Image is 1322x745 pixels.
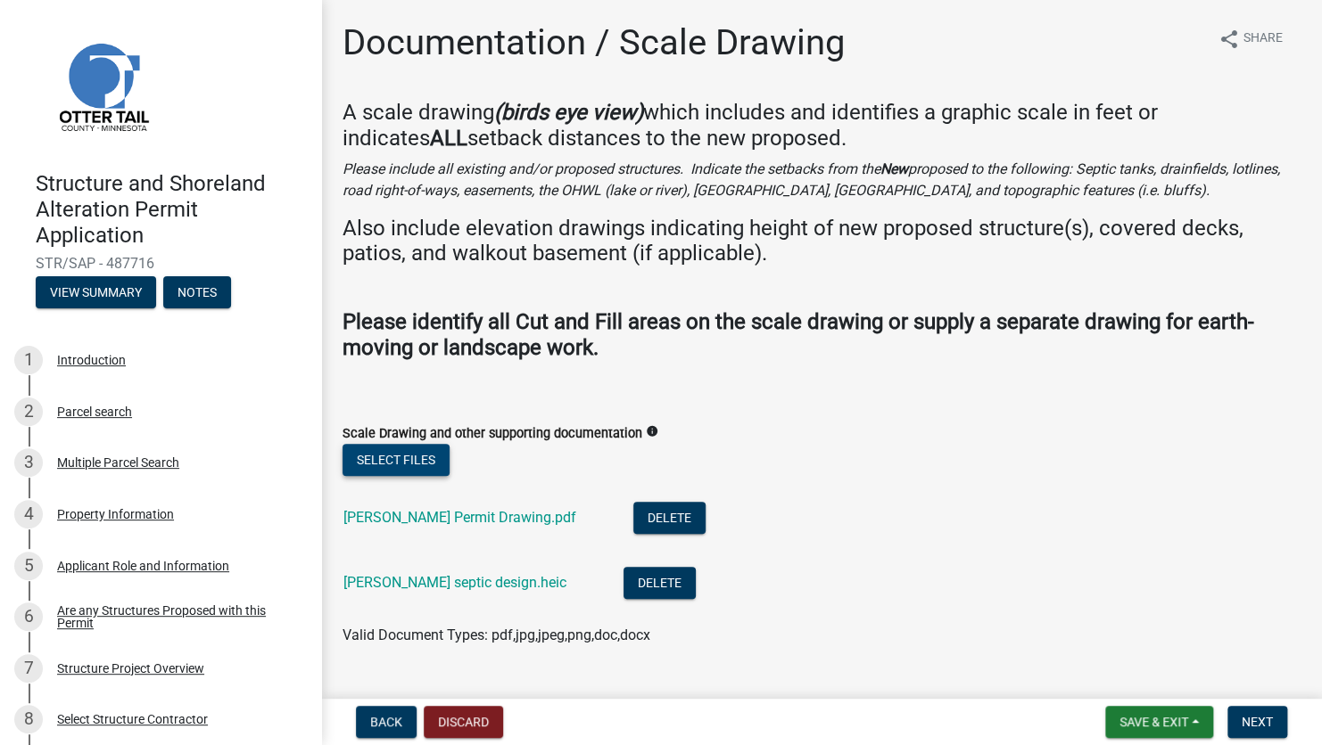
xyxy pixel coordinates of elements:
button: Next [1227,706,1287,738]
div: 1 [14,346,43,374]
div: 6 [14,602,43,631]
button: Delete [624,567,696,599]
span: Back [370,715,402,729]
span: Share [1244,29,1283,50]
h1: Documentation / Scale Drawing [343,21,845,64]
strong: Please identify all Cut and Fill areas on the scale drawing or supply a separate drawing for eart... [343,309,1254,360]
wm-modal-confirm: Delete Document [633,510,706,527]
div: Select Structure Contractor [57,713,208,725]
div: 8 [14,705,43,733]
h4: A scale drawing which includes and identifies a graphic scale in feet or indicates setback distan... [343,100,1301,151]
button: View Summary [36,276,156,308]
span: Next [1242,715,1273,729]
a: [PERSON_NAME] septic design.heic [343,574,566,591]
a: [PERSON_NAME] Permit Drawing.pdf [343,509,576,526]
button: Notes [163,276,231,308]
img: Otter Tail County, Minnesota [36,19,169,152]
wm-modal-confirm: Delete Document [624,575,696,592]
strong: New [880,160,908,177]
button: Back [356,706,417,738]
div: 4 [14,500,43,528]
strong: ALL [430,126,467,151]
div: Property Information [57,508,174,520]
i: Please include all existing and/or proposed structures. Indicate the setbacks from the proposed t... [343,160,1280,199]
button: Save & Exit [1105,706,1213,738]
i: share [1219,29,1240,50]
button: Delete [633,502,706,534]
div: Parcel search [57,405,132,418]
button: Select files [343,444,450,476]
button: shareShare [1204,21,1297,56]
div: Introduction [57,354,126,366]
i: info [646,425,658,438]
div: Multiple Parcel Search [57,456,179,469]
div: 7 [14,654,43,683]
span: Valid Document Types: pdf,jpg,jpeg,png,doc,docx [343,626,650,643]
strong: (birds eye view) [494,100,643,125]
button: Discard [424,706,503,738]
div: 2 [14,397,43,426]
div: Applicant Role and Information [57,560,229,572]
span: STR/SAP - 487716 [36,255,285,272]
div: 5 [14,552,43,580]
label: Scale Drawing and other supporting documentation [343,428,642,440]
h4: Also include elevation drawings indicating height of new proposed structure(s), covered decks, pa... [343,216,1301,267]
div: Structure Project Overview [57,662,204,675]
h4: Structure and Shoreland Alteration Permit Application [36,171,307,248]
wm-modal-confirm: Summary [36,287,156,301]
span: Save & Exit [1120,715,1188,729]
div: 3 [14,448,43,477]
wm-modal-confirm: Notes [163,287,231,301]
div: Are any Structures Proposed with this Permit [57,604,293,629]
